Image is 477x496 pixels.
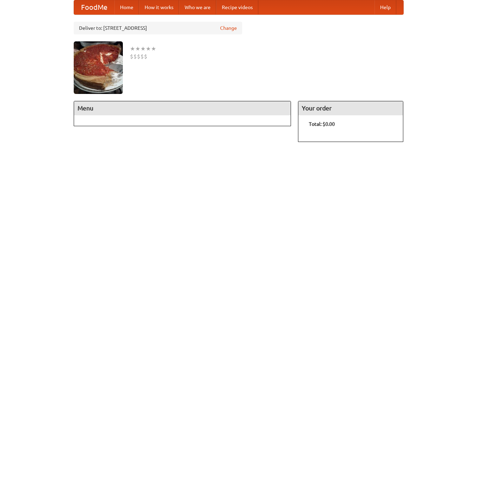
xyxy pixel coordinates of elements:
h4: Menu [74,101,291,115]
li: ★ [140,45,146,53]
li: ★ [135,45,140,53]
li: ★ [130,45,135,53]
b: Total: $0.00 [309,121,335,127]
a: Recipe videos [216,0,258,14]
li: $ [137,53,140,60]
a: FoodMe [74,0,114,14]
img: angular.jpg [74,41,123,94]
a: Help [375,0,396,14]
h4: Your order [298,101,403,115]
a: Change [220,25,237,32]
li: ★ [151,45,156,53]
li: $ [130,53,133,60]
a: Who we are [179,0,216,14]
a: How it works [139,0,179,14]
li: $ [140,53,144,60]
li: $ [144,53,147,60]
div: Deliver to: [STREET_ADDRESS] [74,22,242,34]
a: Home [114,0,139,14]
li: $ [133,53,137,60]
li: ★ [146,45,151,53]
